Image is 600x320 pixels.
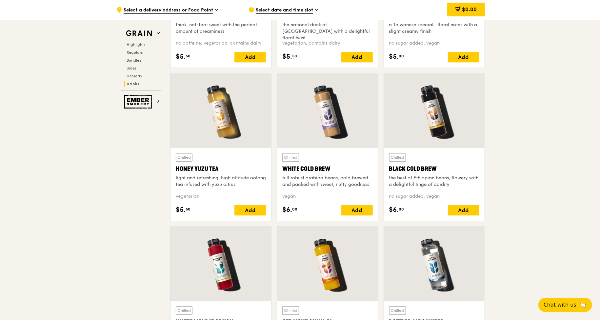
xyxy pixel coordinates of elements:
[176,193,266,200] div: vegetarian
[389,40,479,47] div: no sugar added, vegan
[186,53,190,59] span: 50
[282,22,372,41] div: the national drink of [GEOGRAPHIC_DATA] with a delightful floral twist
[389,153,406,162] div: Chilled
[544,301,576,309] span: Chat with us
[176,175,266,188] div: light and refreshing, high altitude oolong tea infused with yuzu citrus
[176,205,186,215] span: $5.
[389,22,479,35] div: a Taiwanese special, floral notes with a slight creamy finish
[124,7,213,14] span: Select a delivery address or Food Point
[127,42,145,47] span: Highlights
[124,28,154,39] img: Grain web logo
[176,164,266,173] div: Honey Yuzu Tea
[448,205,479,215] div: Add
[341,205,373,215] div: Add
[292,53,297,59] span: 50
[256,7,313,14] span: Select date and time slot
[282,205,292,215] span: $6.
[127,82,139,86] span: Drinks
[292,207,297,212] span: 00
[176,52,186,62] span: $5.
[399,207,404,212] span: 00
[186,207,190,212] span: 50
[124,95,154,109] img: Ember Smokery web logo
[389,205,399,215] span: $6.
[389,52,399,62] span: $5.
[282,153,299,162] div: Chilled
[127,74,142,78] span: Desserts
[282,40,372,47] div: vegetarian, contains dairy
[127,58,141,63] span: Bundles
[282,193,372,200] div: vegan
[282,52,292,62] span: $5.
[389,164,479,173] div: Black Cold Brew
[538,298,592,312] button: Chat with us🦙
[282,164,372,173] div: White Cold Brew
[389,306,406,315] div: Chilled
[579,301,587,309] span: 🦙
[127,66,136,70] span: Sides
[462,6,477,12] span: $0.00
[399,53,404,59] span: 00
[234,52,266,62] div: Add
[448,52,479,62] div: Add
[389,193,479,200] div: no sugar added, vegan
[127,50,143,55] span: Regulars
[282,306,299,315] div: Chilled
[389,175,479,188] div: the best of Ethiopian beans, flowery with a delightful tinge of acidity
[176,153,192,162] div: Chilled
[176,40,266,47] div: no caffeine, vegetarian, contains dairy
[176,22,266,35] div: thick, not-too-sweet with the perfect amount of creaminess
[282,175,372,188] div: full robust arabica beans, cold brewed and packed with sweet, nutty goodness
[234,205,266,215] div: Add
[176,306,192,315] div: Chilled
[341,52,373,62] div: Add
